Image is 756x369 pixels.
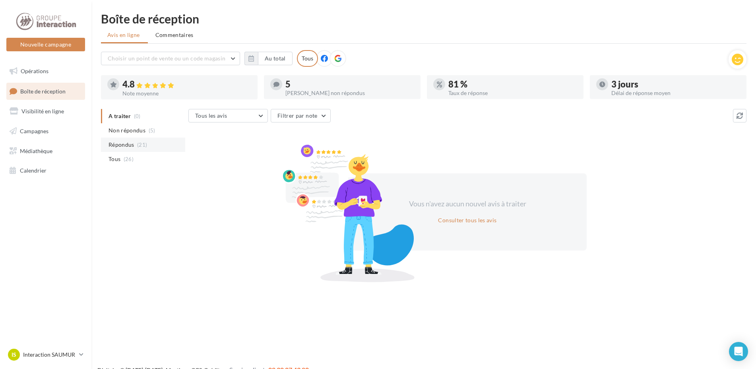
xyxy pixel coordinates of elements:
[195,112,227,119] span: Tous les avis
[109,126,145,134] span: Non répondus
[244,52,293,65] button: Au total
[21,68,48,74] span: Opérations
[5,143,87,159] a: Médiathèque
[6,347,85,362] a: IS Interaction SAUMUR
[23,351,76,359] p: Interaction SAUMUR
[188,109,268,122] button: Tous les avis
[258,52,293,65] button: Au total
[435,216,500,225] button: Consulter tous les avis
[297,50,318,67] div: Tous
[149,127,155,134] span: (5)
[6,38,85,51] button: Nouvelle campagne
[20,87,66,94] span: Boîte de réception
[399,199,536,209] div: Vous n'avez aucun nouvel avis à traiter
[20,167,47,174] span: Calendrier
[101,52,240,65] button: Choisir un point de vente ou un code magasin
[124,156,134,162] span: (26)
[611,90,740,96] div: Délai de réponse moyen
[5,162,87,179] a: Calendrier
[611,80,740,89] div: 3 jours
[20,128,48,134] span: Campagnes
[448,90,577,96] div: Taux de réponse
[5,63,87,80] a: Opérations
[12,351,16,359] span: IS
[271,109,331,122] button: Filtrer par note
[109,141,134,149] span: Répondus
[109,155,120,163] span: Tous
[20,147,52,154] span: Médiathèque
[5,83,87,100] a: Boîte de réception
[285,80,414,89] div: 5
[285,90,414,96] div: [PERSON_NAME] non répondus
[21,108,64,115] span: Visibilité en ligne
[5,103,87,120] a: Visibilité en ligne
[122,80,251,89] div: 4.8
[5,123,87,140] a: Campagnes
[122,91,251,96] div: Note moyenne
[448,80,577,89] div: 81 %
[108,55,225,62] span: Choisir un point de vente ou un code magasin
[155,31,194,39] span: Commentaires
[729,342,748,361] div: Open Intercom Messenger
[101,13,746,25] div: Boîte de réception
[137,142,147,148] span: (21)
